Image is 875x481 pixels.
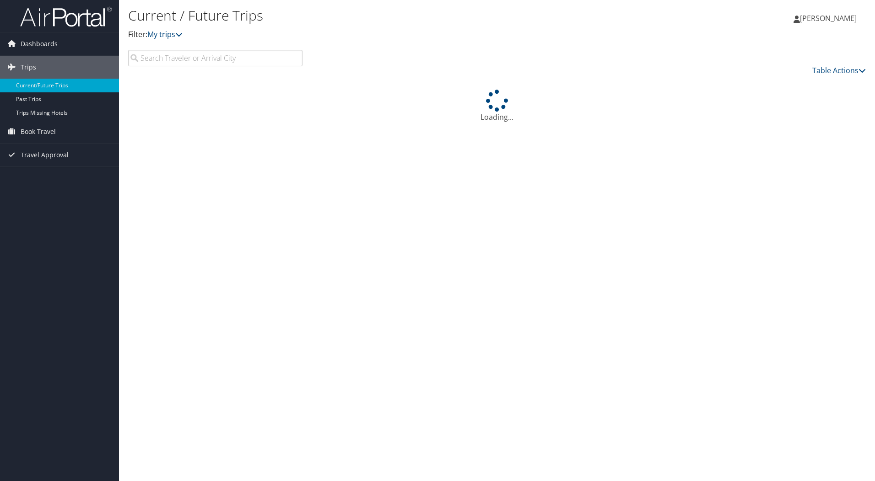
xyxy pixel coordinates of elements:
p: Filter: [128,29,620,41]
input: Search Traveler or Arrival City [128,50,302,66]
span: [PERSON_NAME] [800,13,857,23]
span: Travel Approval [21,144,69,166]
span: Trips [21,56,36,79]
a: Table Actions [812,65,866,75]
a: [PERSON_NAME] [794,5,866,32]
span: Dashboards [21,32,58,55]
img: airportal-logo.png [20,6,112,27]
span: Book Travel [21,120,56,143]
a: My trips [147,29,183,39]
div: Loading... [128,90,866,123]
h1: Current / Future Trips [128,6,620,25]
